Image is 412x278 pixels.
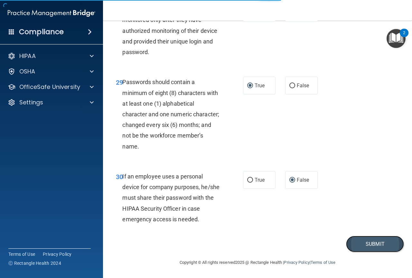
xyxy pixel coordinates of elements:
span: True [255,177,265,183]
input: True [247,83,253,88]
input: True [247,178,253,183]
button: Open Resource Center, 2 new notifications [387,29,406,48]
input: False [289,83,295,88]
span: False [297,177,309,183]
a: Settings [8,99,94,106]
p: OfficeSafe University [19,83,80,91]
div: 2 [403,33,405,41]
p: OSHA [19,68,35,75]
p: HIPAA [19,52,36,60]
a: OSHA [8,68,94,75]
a: Terms of Use [8,251,35,257]
a: Privacy Policy [284,260,309,265]
a: HIPAA [8,52,94,60]
span: Passwords should contain a minimum of eight (8) characters with at least one (1) alphabetical cha... [122,79,219,149]
span: Ⓒ Rectangle Health 2024 [8,260,61,266]
span: True [255,82,265,89]
p: Settings [19,99,43,106]
span: Employee workstations can be monitored only after they have authorized monitoring of their device... [122,6,217,55]
a: OfficeSafe University [8,83,94,91]
button: Submit [346,236,404,252]
input: False [289,178,295,183]
a: Terms of Use [311,260,335,265]
div: Copyright © All rights reserved 2025 @ Rectangle Health | | [140,252,375,273]
span: 30 [116,173,123,181]
span: If an employee uses a personal device for company purposes, he/she must share their password with... [122,173,220,223]
span: False [297,82,309,89]
iframe: To enrich screen reader interactions, please activate Accessibility in Grammarly extension settings [380,234,404,258]
span: 29 [116,79,123,86]
img: PMB logo [8,7,95,20]
h4: Compliance [19,27,64,36]
a: Privacy Policy [43,251,72,257]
